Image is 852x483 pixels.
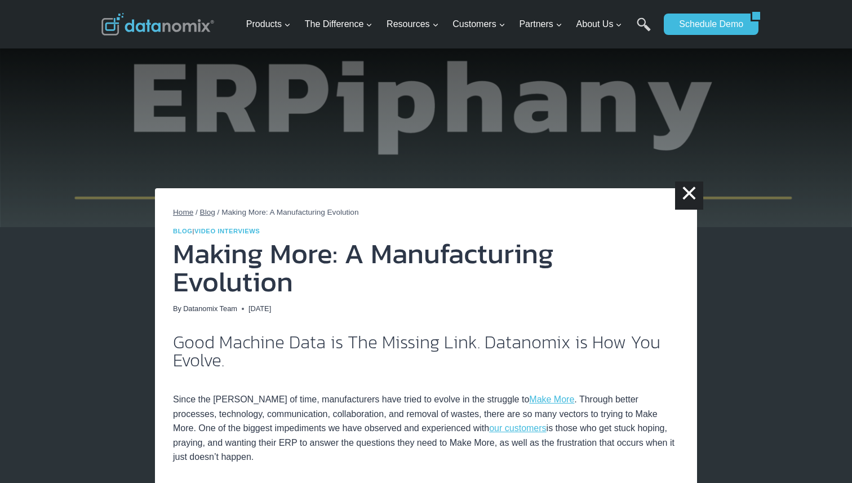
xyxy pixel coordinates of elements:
[305,17,373,32] span: The Difference
[196,208,198,216] span: /
[173,208,193,216] a: Home
[173,378,679,465] p: Since the [PERSON_NAME] of time, manufacturers have tried to evolve in the struggle to . Through ...
[519,17,562,32] span: Partners
[664,14,751,35] a: Schedule Demo
[194,228,260,234] a: Video Interviews
[221,208,358,216] span: Making More: A Manufacturing Evolution
[200,208,215,216] a: Blog
[173,206,679,219] nav: Breadcrumbs
[452,17,505,32] span: Customers
[529,395,574,404] a: Make More
[173,333,679,369] h2: Good Machine Data is The Missing Link. Datanomix is How You Evolve.
[242,6,659,43] nav: Primary Navigation
[387,17,438,32] span: Resources
[637,17,651,43] a: Search
[101,13,214,36] img: Datanomix
[183,304,237,313] a: Datanomix Team
[246,17,291,32] span: Products
[248,303,271,314] time: [DATE]
[675,181,703,210] a: ×
[576,17,623,32] span: About Us
[218,208,220,216] span: /
[489,423,546,433] a: our customers
[173,303,181,314] span: By
[173,240,679,296] h1: Making More: A Manufacturing Evolution
[173,228,193,234] a: Blog
[173,228,260,234] span: |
